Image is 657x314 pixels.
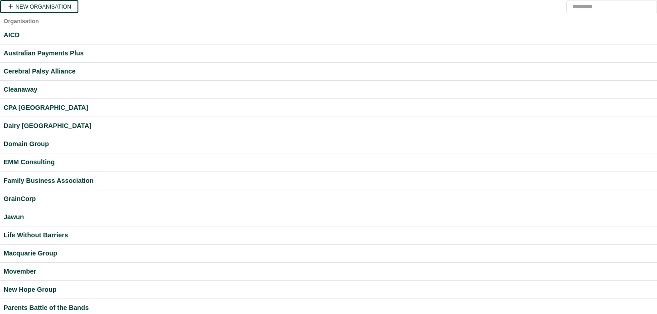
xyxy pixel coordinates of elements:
[4,248,653,259] a: Macquarie Group
[4,66,653,77] a: Cerebral Palsy Alliance
[4,157,653,167] a: EMM Consulting
[4,230,653,240] a: Life Without Barriers
[4,48,653,59] a: Australian Payments Plus
[4,139,653,149] a: Domain Group
[4,84,653,95] a: Cleanaway
[4,103,653,113] a: CPA [GEOGRAPHIC_DATA]
[4,212,653,222] a: Jawun
[4,194,653,204] a: GrainCorp
[4,30,653,40] a: AICD
[4,266,653,277] a: Movember
[4,121,653,131] a: Dairy [GEOGRAPHIC_DATA]
[4,176,653,186] a: Family Business Association
[4,285,653,295] a: New Hope Group
[4,303,653,313] a: Parents Battle of the Bands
